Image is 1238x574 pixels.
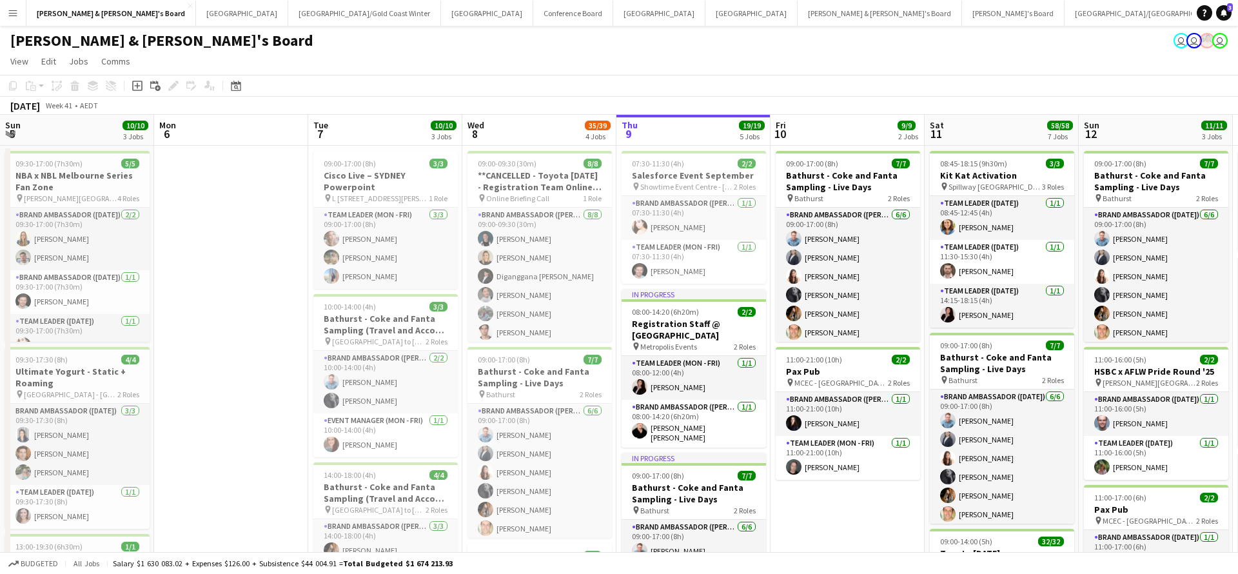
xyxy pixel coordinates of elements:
app-card-role: Brand Ambassador ([DATE])1/111:00-16:00 (5h)[PERSON_NAME] [1084,392,1228,436]
div: In progress08:00-14:20 (6h20m)2/2Registration Staff @ [GEOGRAPHIC_DATA] Metropolis Events2 RolesT... [622,289,766,448]
span: 12 [1082,126,1099,141]
span: 09:00-17:00 (8h) [1094,159,1146,168]
span: 7/7 [584,355,602,364]
span: 2 Roles [1042,375,1064,385]
span: Bathurst [640,506,669,515]
h3: Salesforce Event September [622,170,766,181]
div: 09:00-17:00 (8h)7/7Bathurst - Coke and Fanta Sampling - Live Days Bathurst2 RolesBrand Ambassador... [1084,151,1228,342]
span: 2/2 [738,159,756,168]
app-job-card: 09:30-17:30 (8h)4/4Ultimate Yogurt - Static + Roaming [GEOGRAPHIC_DATA] - [GEOGRAPHIC_DATA]2 Role... [5,347,150,529]
span: 2 Roles [734,506,756,515]
h3: Bathurst - Coke and Fanta Sampling - Live Days [622,482,766,505]
button: [GEOGRAPHIC_DATA]/Gold Coast Winter [288,1,441,26]
span: 4/4 [429,470,447,480]
span: 2/2 [1200,493,1218,502]
app-card-role: Brand Ambassador ([PERSON_NAME])1/108:00-14:20 (6h20m)[PERSON_NAME] [PERSON_NAME] [622,400,766,448]
app-card-role: Brand Ambassador ([DATE])3/309:30-17:30 (8h)[PERSON_NAME][PERSON_NAME][PERSON_NAME] [5,404,150,485]
h3: Pax Pub [1084,504,1228,515]
app-job-card: 09:00-09:30 (30m)8/8**CANCELLED - Toyota [DATE] - Registration Team Online Training Online Briefi... [467,151,612,342]
span: 2/2 [1200,355,1218,364]
span: 09:30-17:00 (7h30m) [15,159,83,168]
app-job-card: 11:00-16:00 (5h)2/2HSBC x AFLW Pride Round '25 [PERSON_NAME][GEOGRAPHIC_DATA], [GEOGRAPHIC_DATA]2... [1084,347,1228,480]
h3: Registration Staff @ [GEOGRAPHIC_DATA] [622,318,766,341]
span: 07:30-11:30 (4h) [632,159,684,168]
span: 6 [157,126,176,141]
span: 7/7 [1046,341,1064,350]
h3: Pax Pub [776,366,920,377]
span: 3/3 [429,159,447,168]
span: [GEOGRAPHIC_DATA] to [GEOGRAPHIC_DATA] [332,337,426,346]
span: Mon [159,119,176,131]
app-card-role: Brand Ambassador ([DATE])1/109:30-17:00 (7h30m)[PERSON_NAME] [5,270,150,314]
div: In progress [622,453,766,463]
a: 3 [1216,5,1232,21]
div: 3 Jobs [123,132,148,141]
span: 09:00-17:00 (8h) [940,341,992,350]
span: MCEC - [GEOGRAPHIC_DATA] [1103,516,1196,526]
span: Week 41 [43,101,75,110]
button: [GEOGRAPHIC_DATA] [613,1,705,26]
div: 09:00-17:00 (8h)3/3Cisco Live – SYDNEY Powerpoint L [STREET_ADDRESS][PERSON_NAME] (Veritas Office... [313,151,458,289]
a: Comms [96,53,135,70]
h3: Bathurst - Coke and Fanta Sampling - Live Days [776,170,920,193]
app-card-role: Team Leader ([DATE])1/109:30-17:30 (8h)[PERSON_NAME] [5,485,150,529]
span: 3 Roles [1042,182,1064,192]
div: 3 Jobs [431,132,456,141]
span: 09:00-17:00 (8h) [632,471,684,480]
h3: Kit Kat Activation [930,170,1074,181]
span: 3/3 [1046,159,1064,168]
button: [GEOGRAPHIC_DATA] [441,1,533,26]
span: 2/2 [738,307,756,317]
span: 09:30-17:30 (8h) [15,355,68,364]
a: Edit [36,53,61,70]
span: Comms [101,55,130,67]
h3: Cisco Live – SYDNEY Powerpoint [313,170,458,193]
span: 08:00-14:20 (6h20m) [632,307,699,317]
h1: [PERSON_NAME] & [PERSON_NAME]'s Board [10,31,313,50]
span: 09:00-17:00 (8h) [478,355,530,364]
span: 8 [466,126,484,141]
h3: Bathurst - Coke and Fanta Sampling (Travel and Accom Provided) [313,313,458,336]
h3: Bathurst - Coke and Fanta Sampling (Travel and Accom Provided) [313,481,458,504]
div: [DATE] [10,99,40,112]
span: 2/2 [584,551,602,560]
div: AEDT [80,101,98,110]
span: 11:00-17:00 (6h) [1094,493,1146,502]
span: 10:00-14:00 (4h) [324,302,376,312]
app-card-role: Brand Ambassador ([PERSON_NAME])8/809:00-09:30 (30m)[PERSON_NAME][PERSON_NAME]Diganggana [PERSON_... [467,208,612,382]
app-job-card: 09:00-17:00 (8h)7/7Bathurst - Coke and Fanta Sampling - Live Days Bathurst2 RolesBrand Ambassador... [776,151,920,342]
span: 10/10 [123,121,148,130]
app-card-role: Brand Ambassador ([DATE])6/609:00-17:00 (8h)[PERSON_NAME][PERSON_NAME][PERSON_NAME][PERSON_NAME][... [930,390,1074,527]
app-job-card: 09:00-17:00 (8h)7/7Bathurst - Coke and Fanta Sampling - Live Days Bathurst2 RolesBrand Ambassador... [930,333,1074,524]
span: L [STREET_ADDRESS][PERSON_NAME] (Veritas Offices) [332,193,429,203]
span: Bathurst [948,375,978,385]
div: In progress [622,289,766,299]
span: 10/10 [431,121,457,130]
div: 7 Jobs [1048,132,1072,141]
span: Total Budgeted $1 674 213.93 [343,559,453,568]
span: 58/58 [1047,121,1073,130]
span: 32/32 [1038,537,1064,546]
span: Metropolis Events [640,342,697,351]
span: 9 [620,126,638,141]
span: 7 [311,126,328,141]
h3: HSBC x AFLW Pride Round '25 [1084,366,1228,377]
span: 11/11 [1201,121,1227,130]
span: 1 Role [583,193,602,203]
div: 4 Jobs [585,132,610,141]
span: All jobs [71,559,102,568]
button: [PERSON_NAME] & [PERSON_NAME]'s Board [798,1,962,26]
div: 2 Jobs [898,132,918,141]
button: [GEOGRAPHIC_DATA] [705,1,798,26]
span: 2/2 [892,355,910,364]
span: 1 Role [429,193,447,203]
app-job-card: 09:30-17:00 (7h30m)5/5NBA x NBL Melbourne Series Fan Zone [PERSON_NAME][GEOGRAPHIC_DATA], [GEOGRA... [5,151,150,342]
span: Sun [1084,119,1099,131]
span: 2 Roles [734,342,756,351]
span: Wed [467,119,484,131]
h3: **CANCELLED - Toyota [DATE] - Registration Team Online Training [467,170,612,193]
span: Bathurst [486,390,515,399]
